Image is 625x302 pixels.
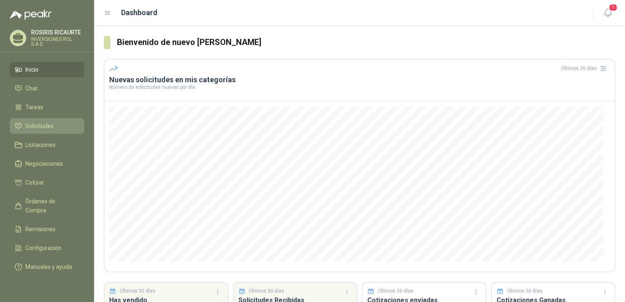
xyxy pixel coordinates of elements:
[378,287,414,295] p: Últimos 30 días
[25,197,76,215] span: Órdenes de Compra
[10,194,84,218] a: Órdenes de Compra
[10,175,84,190] a: Cotizar
[249,287,284,295] p: Últimos 30 días
[600,6,615,20] button: 1
[121,7,157,18] h1: Dashboard
[10,118,84,134] a: Solicitudes
[10,10,52,20] img: Logo peakr
[109,85,610,90] p: Número de solicitudes nuevas por día
[507,287,542,295] p: Últimos 30 días
[117,36,615,49] h3: Bienvenido de nuevo [PERSON_NAME]
[25,159,63,168] span: Negociaciones
[25,178,44,187] span: Cotizar
[10,99,84,115] a: Tareas
[609,4,618,11] span: 1
[10,62,84,77] a: Inicio
[10,156,84,171] a: Negociaciones
[25,243,61,252] span: Configuración
[25,65,38,74] span: Inicio
[25,84,38,93] span: Chat
[25,122,54,131] span: Solicitudes
[10,221,84,237] a: Remisiones
[31,29,84,35] p: ROSIRIS RICAURTE
[25,262,72,271] span: Manuales y ayuda
[25,140,56,149] span: Licitaciones
[10,259,84,275] a: Manuales y ayuda
[31,37,84,47] p: INVERSIONES ROL S.A.S
[120,287,155,295] p: Últimos 30 días
[10,137,84,153] a: Licitaciones
[10,81,84,96] a: Chat
[25,103,43,112] span: Tareas
[25,225,56,234] span: Remisiones
[10,240,84,256] a: Configuración
[109,75,610,85] h3: Nuevas solicitudes en mis categorías
[561,62,610,75] div: Últimos 30 días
